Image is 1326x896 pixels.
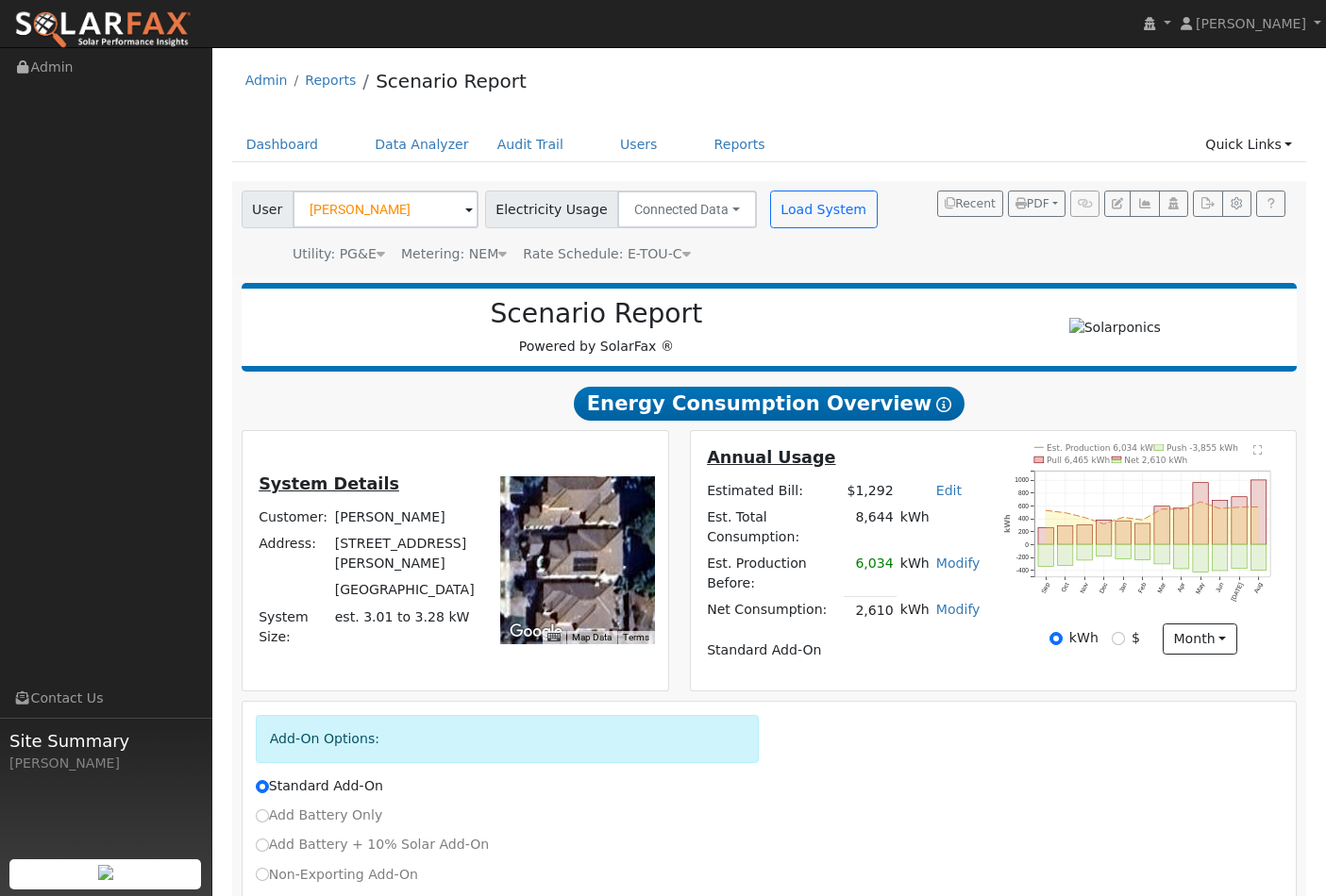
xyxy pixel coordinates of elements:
[1154,544,1169,564] rect: onclick=""
[1159,191,1188,217] button: Login As
[9,728,202,754] span: Site Summary
[1256,191,1285,217] a: Help Link
[1104,191,1131,217] button: Edit User
[1156,581,1167,594] text: Mar
[844,597,897,624] td: 2,610
[259,474,399,493] u: System Details
[1193,191,1222,217] button: Export Interval Data
[1222,191,1251,217] button: Settings
[1174,544,1189,569] rect: onclick=""
[1117,581,1128,593] text: Jan
[331,577,480,604] td: [GEOGRAPHIC_DATA]
[1130,191,1159,217] button: Multi-Series Graph
[242,191,294,228] span: User
[1038,544,1053,566] rect: onclick=""
[9,754,202,773] div: [PERSON_NAME]
[256,805,383,825] label: Add Battery Only
[1008,191,1066,217] button: PDF
[361,127,483,162] a: Data Analyzer
[1232,544,1247,569] rect: onclick=""
[1083,516,1086,519] circle: onclick=""
[704,477,844,504] td: Estimated Bill:
[1069,628,1099,648] label: kWh
[232,127,333,162] a: Dashboard
[483,127,578,162] a: Audit Trail
[1015,476,1029,483] text: 1000
[1167,443,1238,453] text: Push -3,855 kWh
[256,865,418,885] label: Non-Exporting Add-On
[897,504,983,550] td: kWh
[1077,544,1092,560] rect: onclick=""
[1064,511,1066,514] circle: onclick=""
[256,776,383,796] label: Standard Add-On
[1213,544,1228,571] rect: onclick=""
[1016,554,1030,560] text: -200
[1077,525,1092,545] rect: onclick=""
[1079,581,1090,594] text: Nov
[1003,515,1012,534] text: kWh
[1047,443,1159,453] text: Est. Production 6,034 kWh
[770,191,878,228] button: Load System
[1193,544,1208,572] rect: onclick=""
[505,620,567,644] img: Google
[704,551,844,597] td: Est. Production Before:
[256,505,332,531] td: Customer:
[1253,581,1265,594] text: Aug
[14,10,192,50] img: SolarFax
[1176,581,1187,593] text: Apr
[1200,501,1202,504] circle: onclick=""
[1219,507,1222,510] circle: onclick=""
[401,244,507,264] div: Metering: NEM
[1174,508,1189,544] rect: onclick=""
[1181,508,1183,511] circle: onclick=""
[1191,127,1306,162] a: Quick Links
[256,835,490,855] label: Add Battery + 10% Solar Add-On
[1116,521,1131,544] rect: onclick=""
[936,602,981,617] a: Modify
[1122,516,1125,519] circle: onclick=""
[704,597,844,624] td: Net Consumption:
[245,73,288,88] a: Admin
[485,191,618,228] span: Electricity Usage
[260,298,932,330] h2: Scenario Report
[1069,318,1161,338] img: Solarponics
[331,505,480,531] td: [PERSON_NAME]
[936,397,951,412] i: Show Help
[523,246,690,261] span: Alias: H2ETOUCN
[376,70,527,92] a: Scenario Report
[1018,528,1029,535] text: 200
[704,638,983,664] td: Standard Add-On
[293,191,478,228] input: Select a User
[572,631,612,644] button: Map Data
[335,609,470,624] span: est. 3.01 to 3.28 kW
[700,127,780,162] a: Reports
[623,632,649,642] a: Terms (opens in new tab)
[1112,632,1125,645] input: $
[1251,480,1267,544] rect: onclick=""
[1045,509,1048,512] circle: onclick=""
[305,73,356,88] a: Reports
[1018,503,1029,509] text: 600
[707,448,835,467] u: Annual Usage
[251,298,943,357] div: Powered by SolarFax ®
[1193,483,1208,545] rect: onclick=""
[1161,507,1164,510] circle: onclick=""
[98,865,113,880] img: retrieve
[331,604,480,650] td: System Size
[704,504,844,550] td: Est. Total Consumption:
[256,715,760,763] div: Add-On Options:
[1142,519,1145,522] circle: onclick=""
[256,604,332,650] td: System Size:
[1230,581,1245,602] text: [DATE]
[1040,581,1051,594] text: Sep
[1258,506,1261,508] circle: onclick=""
[1047,456,1110,465] text: Pull 6,465 kWh
[256,531,332,577] td: Address:
[1016,567,1030,573] text: -400
[1251,544,1267,570] rect: onclick=""
[1058,526,1073,545] rect: onclick=""
[897,551,932,597] td: kWh
[1116,544,1131,558] rect: onclick=""
[1058,544,1073,565] rect: onclick=""
[844,477,897,504] td: $1,292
